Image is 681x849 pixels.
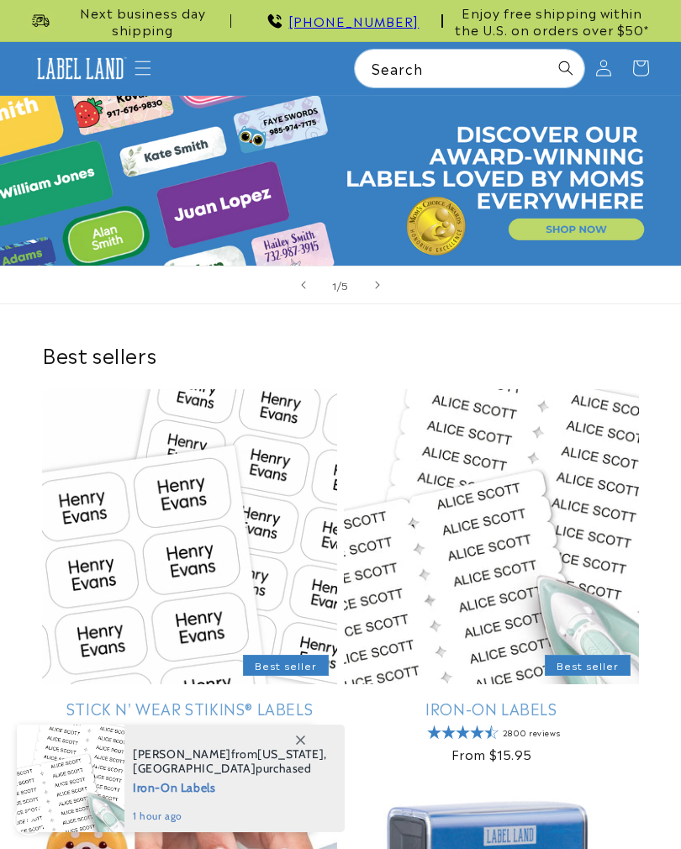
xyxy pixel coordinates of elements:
[42,699,337,718] a: Stick N' Wear Stikins® Labels
[25,47,135,90] a: Label Land
[133,746,231,762] span: [PERSON_NAME]
[513,777,664,832] iframe: Gorgias live chat messenger
[285,266,322,303] button: Previous slide
[344,699,639,718] a: Iron-On Labels
[54,4,231,37] span: Next business day shipping
[547,50,584,87] button: Search
[332,277,337,293] span: 1
[341,277,349,293] span: 5
[124,50,161,87] summary: Menu
[337,277,342,293] span: /
[359,266,396,303] button: Next slide
[32,54,129,84] img: Label Land
[288,11,419,30] a: [PHONE_NUMBER]
[450,4,654,37] span: Enjoy free shipping within the U.S. on orders over $50*
[133,747,327,776] span: from , purchased
[42,341,639,367] h2: Best sellers
[257,746,324,762] span: [US_STATE]
[133,761,256,776] span: [GEOGRAPHIC_DATA]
